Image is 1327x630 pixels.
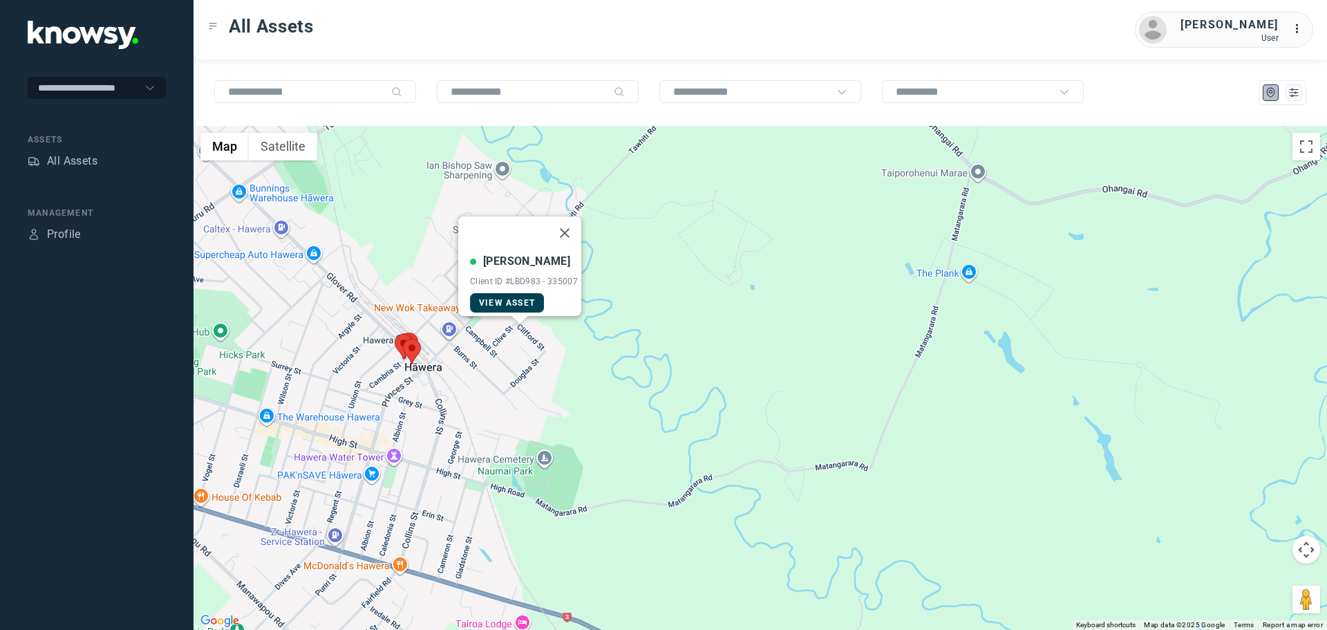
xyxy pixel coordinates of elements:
div: [PERSON_NAME] [483,253,570,270]
button: Keyboard shortcuts [1076,620,1136,630]
div: Client ID #LBD983 - 335007 [470,277,578,286]
div: List [1288,86,1300,99]
div: Assets [28,133,166,146]
div: User [1180,33,1279,43]
div: Toggle Menu [208,21,218,31]
a: Terms [1234,621,1254,629]
div: Assets [28,155,40,167]
img: Application Logo [28,21,138,49]
div: Management [28,207,166,219]
div: Map [1265,86,1277,99]
div: [PERSON_NAME] [1180,17,1279,33]
div: Profile [47,226,81,243]
div: All Assets [47,153,97,169]
a: Report a map error [1263,621,1323,629]
button: Close [548,216,581,250]
span: Map data ©2025 Google [1144,621,1225,629]
div: Profile [28,228,40,241]
div: Search [614,86,625,98]
button: Show street map [200,133,249,160]
div: : [1292,21,1309,37]
tspan: ... [1293,24,1307,34]
button: Show satellite imagery [249,133,317,160]
img: avatar.png [1139,16,1167,44]
button: Map camera controls [1292,536,1320,564]
button: Toggle fullscreen view [1292,133,1320,160]
img: Google [197,612,243,630]
a: ProfileProfile [28,226,81,243]
span: View Asset [479,298,535,308]
div: Search [391,86,402,98]
a: View Asset [470,293,544,313]
div: : [1292,21,1309,39]
button: Drag Pegman onto the map to open Street View [1292,586,1320,613]
a: AssetsAll Assets [28,153,97,169]
a: Open this area in Google Maps (opens a new window) [197,612,243,630]
span: All Assets [229,14,314,39]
